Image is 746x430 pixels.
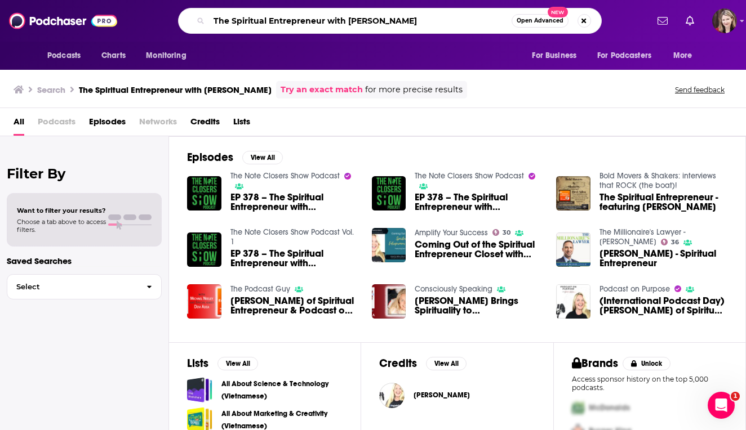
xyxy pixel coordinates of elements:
span: (International Podcast Day) [PERSON_NAME] of Spiritual Entrepreneur Podcast [600,296,727,315]
span: Select [7,283,137,290]
span: For Business [532,48,576,64]
a: All [14,113,24,136]
button: open menu [665,45,707,66]
span: Podcasts [47,48,81,64]
span: Logged in as galaxygirl [712,8,737,33]
span: More [673,48,692,64]
button: open menu [39,45,95,66]
a: Bold Movers & Shakers: interviews that ROCK (the boat)! [600,171,716,190]
p: Saved Searches [7,256,162,266]
h2: Brands [572,356,619,370]
a: All About Science & Technology (Vietnamese) [221,378,343,402]
img: Devi Adea [379,383,405,408]
span: [PERSON_NAME] [414,391,470,400]
a: The Note Closers Show Podcast Vol. 1 [230,227,354,247]
span: Networks [139,113,177,136]
button: Show profile menu [712,8,737,33]
h2: Filter By [7,165,162,182]
span: for more precise results [365,83,463,96]
a: 36 [661,239,679,245]
span: [PERSON_NAME] of Spiritual Entrepreneur & Podcast on Purpose [230,296,358,315]
a: Charts [94,45,132,66]
button: open menu [138,45,201,66]
img: EP 378 – The Spiritual Entrepreneur with Devi Adea [187,176,221,210]
span: EP 378 – The Spiritual Entrepreneur with [PERSON_NAME] [415,192,543,212]
a: The Millionaire's Lawyer - JP McAvoy [600,227,686,247]
img: Devi Adea Brings Spirituality to Entrepreneurism [372,284,406,319]
a: All About Science & Technology (Vietnamese) [187,377,212,402]
h2: Credits [379,356,417,370]
span: Coming Out of the Spiritual Entrepreneur Closet with [PERSON_NAME] [415,240,543,259]
img: The Spiritual Entrepreneur -featuring Devi Adea [556,176,590,210]
h3: Search [37,84,65,95]
h2: Episodes [187,150,233,164]
img: Coming Out of the Spiritual Entrepreneur Closet with Devi Adea [372,228,406,262]
a: Show notifications dropdown [681,11,699,30]
a: (International Podcast Day) Devi Adea of Spiritual Entrepreneur Podcast [600,296,727,315]
span: McDonalds [589,403,630,413]
a: Devi Adea [414,391,470,400]
button: Unlock [623,357,670,370]
a: Show notifications dropdown [653,11,672,30]
img: Devi Adea of Spiritual Entrepreneur & Podcast on Purpose [187,284,221,319]
a: Credits [190,113,220,136]
span: For Podcasters [597,48,651,64]
span: Want to filter your results? [17,207,106,214]
a: Amplify Your Success [415,228,488,238]
a: EpisodesView All [187,150,283,164]
span: EP 378 – The Spiritual Entrepreneur with [PERSON_NAME] [230,249,358,268]
span: Charts [101,48,126,64]
span: Podcasts [38,113,76,136]
a: ListsView All [187,356,258,370]
a: EP 378 – The Spiritual Entrepreneur with Devi Adea [230,249,358,268]
img: First Pro Logo [567,396,589,419]
a: Episodes [89,113,126,136]
a: The Note Closers Show Podcast [230,171,340,181]
button: Open AdvancedNew [512,14,569,28]
a: Consciously Speaking [415,284,492,294]
a: Devi Adea Brings Spirituality to Entrepreneurism [415,296,543,315]
button: open menu [524,45,590,66]
a: Podcast on Purpose [600,284,670,294]
button: Devi AdeaDevi Adea [379,377,535,413]
a: 30 [492,229,510,236]
span: [PERSON_NAME] - Spiritual Entrepreneur [600,249,727,268]
span: New [548,7,568,17]
input: Search podcasts, credits, & more... [209,12,512,30]
span: 1 [731,392,740,401]
span: Open Advanced [517,18,563,24]
a: The Podcast Guy [230,284,290,294]
a: Try an exact match [281,83,363,96]
button: open menu [590,45,668,66]
a: Devi Adea - Spiritual Entrepreneur [556,232,590,267]
img: (International Podcast Day) Devi Adea of Spiritual Entrepreneur Podcast [556,284,590,319]
h3: The Spiritual Entrepreneur with [PERSON_NAME] [79,84,272,95]
span: The Spiritual Entrepreneur -featuring [PERSON_NAME] [600,192,727,212]
img: EP 378 – The Spiritual Entrepreneur with Devi Adea [187,232,221,267]
span: [PERSON_NAME] Brings Spirituality to Entrepreneurism [415,296,543,315]
a: The Note Closers Show Podcast [415,171,524,181]
img: EP 378 – The Spiritual Entrepreneur with Devi Adea [372,176,406,210]
a: EP 378 – The Spiritual Entrepreneur with Devi Adea [415,192,543,212]
img: User Profile [712,8,737,33]
iframe: Intercom live chat [708,392,735,419]
img: Podchaser - Follow, Share and Rate Podcasts [9,10,117,32]
span: 30 [503,230,510,235]
span: Lists [233,113,250,136]
a: CreditsView All [379,356,467,370]
h2: Lists [187,356,208,370]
